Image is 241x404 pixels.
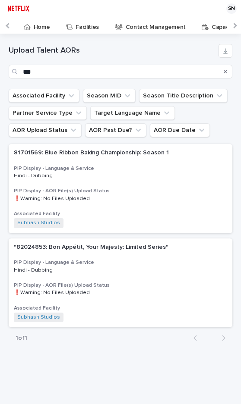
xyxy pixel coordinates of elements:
[14,259,227,266] h3: PIP Display - Language & Service
[85,123,146,137] button: AOR Past Due?
[201,17,239,34] a: Capacity
[14,266,54,273] p: Hindi - Dubbing
[9,89,79,103] button: Associated Facility
[5,3,32,14] img: ifQbXi3ZQGMSEF7WDB7W
[17,314,60,320] a: Subhash Studios
[76,17,99,31] p: Facilities
[14,188,227,194] h3: PIP Display - AOR File(s) Upload Status
[9,328,34,349] p: 1 of 1
[209,334,232,342] button: Next
[90,106,175,120] button: Target Language Name
[14,305,227,312] h3: Associated Facility
[9,65,232,78] input: Search
[139,89,228,103] button: Season Title Description
[212,17,235,31] p: Capacity
[14,242,170,251] p: "82024853: Bon Appétit, Your Majesty: Limited Series"
[9,144,232,233] a: 81701569: Blue Ribbon Baking Championship: Season 181701569: Blue Ribbon Baking Championship: Sea...
[14,147,171,157] p: 81701569: Blue Ribbon Baking Championship: Season 1
[23,17,54,34] a: Home
[14,288,92,296] p: ❗️Warning: No Files Uploaded
[17,220,60,226] a: Subhash Studios
[126,17,186,31] p: Contact Management
[114,17,190,34] a: Contact Management
[34,17,50,31] p: Home
[9,46,215,56] h1: Upload Talent AORs
[83,89,136,103] button: Season MID
[9,123,82,137] button: AOR Upload Status
[14,210,227,217] h3: Associated Facility
[9,106,87,120] button: Partner Service Type
[150,123,210,137] button: AOR Due Date
[187,334,209,342] button: Back
[14,282,227,289] h3: PIP Display - AOR File(s) Upload Status
[14,171,54,179] p: Hindi - Dubbing
[14,194,92,202] p: ❗️Warning: No Files Uploaded
[65,17,103,34] a: Facilities
[226,3,237,14] div: SN
[9,238,232,328] a: "82024853: Bon Appétit, Your Majesty: Limited Series""82024853: Bon Appétit, Your Majesty: Limite...
[14,165,227,172] h3: PIP Display - Language & Service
